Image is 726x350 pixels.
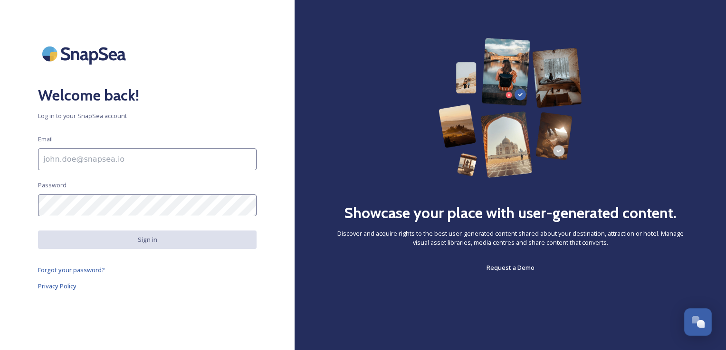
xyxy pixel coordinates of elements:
img: SnapSea Logo [38,38,133,70]
span: Privacy Policy [38,282,76,290]
input: john.doe@snapsea.io [38,148,257,170]
span: Password [38,181,67,190]
span: Request a Demo [487,263,535,272]
a: Request a Demo [487,262,535,273]
a: Privacy Policy [38,280,257,292]
h2: Welcome back! [38,84,257,107]
a: Forgot your password? [38,264,257,276]
img: 63b42ca75bacad526042e722_Group%20154-p-800.png [439,38,582,178]
span: Log in to your SnapSea account [38,111,257,120]
button: Open Chat [684,308,712,336]
span: Discover and acquire rights to the best user-generated content shared about your destination, att... [333,229,688,247]
h2: Showcase your place with user-generated content. [344,202,677,224]
span: Email [38,135,53,144]
button: Sign in [38,230,257,249]
span: Forgot your password? [38,266,105,274]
